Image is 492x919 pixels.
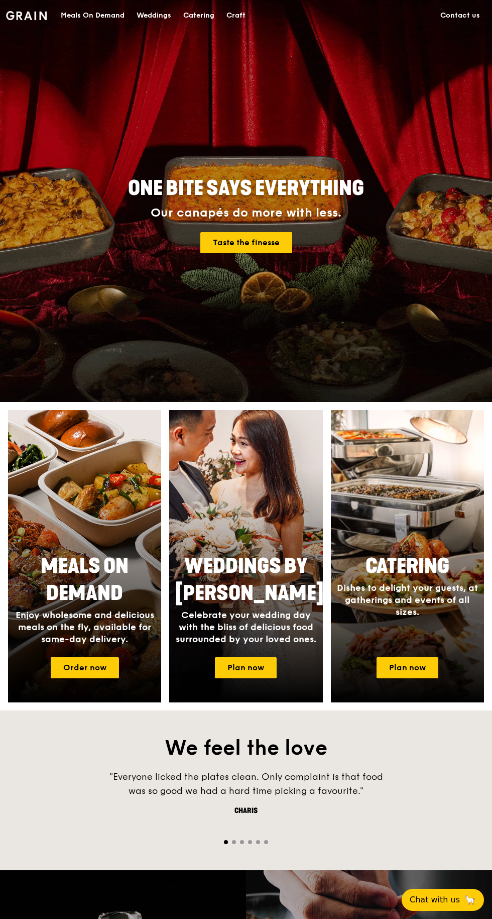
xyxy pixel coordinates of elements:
[169,410,322,702] img: weddings-card.4f3003b8.jpg
[128,176,364,200] span: ONE BITE SAYS EVERYTHING
[169,410,322,702] a: Weddings by [PERSON_NAME]Celebrate your wedding day with the bliss of delicious food surrounded b...
[464,894,476,906] span: 🦙
[8,410,161,702] a: Meals On DemandEnjoy wholesome and delicious meals on the fly, available for same-day delivery.Or...
[226,1,245,31] div: Craft
[41,554,129,605] span: Meals On Demand
[95,770,397,798] div: "Everyone licked the plates clean. Only complaint is that food was so good we had a hard time pic...
[131,1,177,31] a: Weddings
[337,582,478,618] span: Dishes to delight your guests, at gatherings and events of all sizes.
[410,894,460,906] span: Chat with us
[175,554,324,605] span: Weddings by [PERSON_NAME]
[200,232,292,253] a: Taste the finesse
[331,410,484,702] img: catering-card.e1cfaf3e.jpg
[402,889,484,911] button: Chat with us🦙
[137,1,171,31] div: Weddings
[215,657,277,678] a: Plan now
[377,657,438,678] a: Plan now
[61,1,125,31] div: Meals On Demand
[256,840,260,844] span: Go to slide 5
[434,1,486,31] a: Contact us
[81,206,411,220] div: Our canapés do more with less.
[51,657,119,678] a: Order now
[248,840,252,844] span: Go to slide 4
[240,840,244,844] span: Go to slide 3
[177,1,220,31] a: Catering
[6,11,47,20] img: Grain
[232,840,236,844] span: Go to slide 2
[264,840,268,844] span: Go to slide 6
[8,410,161,702] img: meals-on-demand-card.d2b6f6db.png
[365,554,449,578] span: Catering
[224,840,228,844] span: Go to slide 1
[16,609,154,645] span: Enjoy wholesome and delicious meals on the fly, available for same-day delivery.
[176,609,316,645] span: Celebrate your wedding day with the bliss of delicious food surrounded by your loved ones.
[95,806,397,816] div: Charis
[183,1,214,31] div: Catering
[331,410,484,702] a: CateringDishes to delight your guests, at gatherings and events of all sizes.Plan now
[220,1,252,31] a: Craft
